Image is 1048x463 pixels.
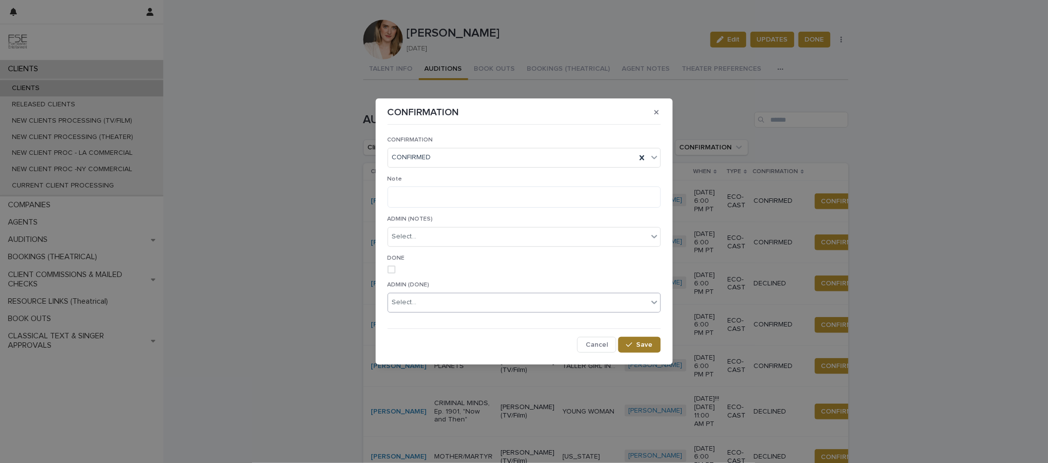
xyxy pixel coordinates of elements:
[392,231,417,242] div: Select...
[388,216,433,222] span: ADMIN (NOTES)
[388,255,405,261] span: DONE
[392,297,417,308] div: Select...
[637,341,653,348] span: Save
[586,341,608,348] span: Cancel
[388,137,433,143] span: CONFIRMATION
[388,282,430,288] span: ADMIN (DONE)
[577,337,616,353] button: Cancel
[618,337,660,353] button: Save
[388,106,459,118] p: CONFIRMATION
[388,176,402,182] span: Note
[392,152,431,163] span: CONFIRMED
